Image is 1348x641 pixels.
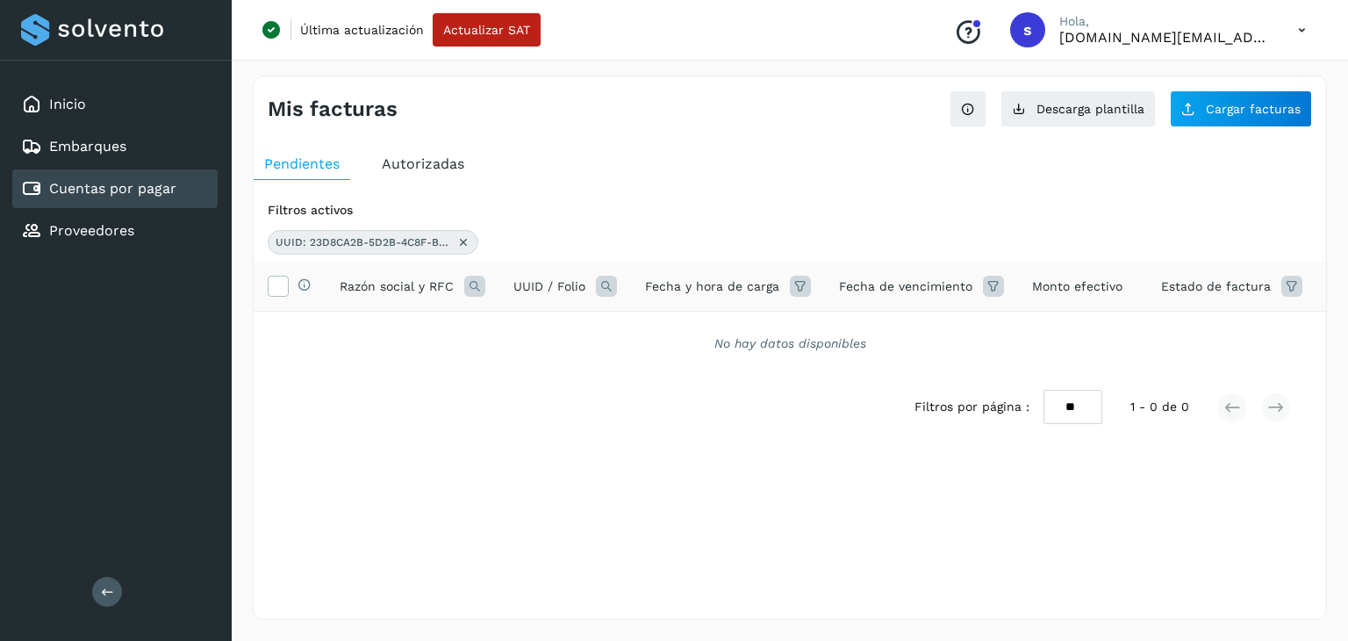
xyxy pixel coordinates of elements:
[1161,277,1271,296] span: Estado de factura
[1032,277,1122,296] span: Monto efectivo
[382,155,464,172] span: Autorizadas
[1036,103,1144,115] span: Descarga plantilla
[12,85,218,124] div: Inicio
[645,277,779,296] span: Fecha y hora de carga
[513,277,585,296] span: UUID / Folio
[12,169,218,208] div: Cuentas por pagar
[268,230,478,255] div: UUID: 23D8CA2B-5D2B-4C8F-BC5A-18BE564E6AFB
[268,201,1312,220] div: Filtros activos
[1059,14,1270,29] p: Hola,
[276,335,1303,353] div: No hay datos disponibles
[839,277,972,296] span: Fecha de vencimiento
[49,180,176,197] a: Cuentas por pagar
[914,398,1029,416] span: Filtros por página :
[340,277,454,296] span: Razón social y RFC
[1170,90,1312,127] button: Cargar facturas
[443,24,530,36] span: Actualizar SAT
[433,13,541,47] button: Actualizar SAT
[12,212,218,250] div: Proveedores
[1206,103,1301,115] span: Cargar facturas
[49,222,134,239] a: Proveedores
[300,22,424,38] p: Última actualización
[12,127,218,166] div: Embarques
[49,96,86,112] a: Inicio
[1130,398,1189,416] span: 1 - 0 de 0
[49,138,126,155] a: Embarques
[268,97,398,122] h4: Mis facturas
[276,234,451,250] span: UUID: 23D8CA2B-5D2B-4C8F-BC5A-18BE564E6AFB
[1059,29,1270,46] p: solvento.sl@segmail.co
[1000,90,1156,127] button: Descarga plantilla
[264,155,340,172] span: Pendientes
